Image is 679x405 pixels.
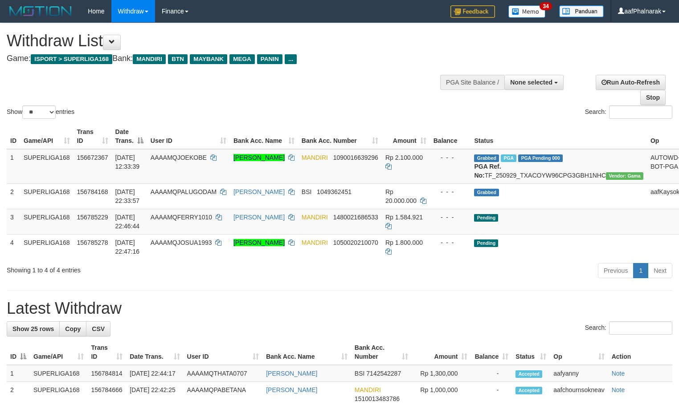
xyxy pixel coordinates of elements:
[633,263,648,278] a: 1
[430,124,471,149] th: Balance
[86,321,110,336] a: CSV
[640,90,666,105] a: Stop
[74,124,112,149] th: Trans ID: activate to sort column ascending
[233,214,285,221] a: [PERSON_NAME]
[20,183,74,209] td: SUPERLIGA168
[302,188,312,195] span: BSI
[115,188,140,204] span: [DATE] 22:33:57
[302,239,328,246] span: MANDIRI
[59,321,86,336] a: Copy
[355,386,381,393] span: MANDIRI
[302,214,328,221] span: MANDIRI
[515,387,542,394] span: Accepted
[233,188,285,195] a: [PERSON_NAME]
[115,239,140,255] span: [DATE] 22:47:16
[7,234,20,259] td: 4
[612,386,625,393] a: Note
[333,239,378,246] span: Copy 1050020210070 to clipboard
[450,5,495,18] img: Feedback.jpg
[501,154,516,162] span: Marked by aafsengchandara
[257,54,282,64] span: PANIN
[7,340,30,365] th: ID: activate to sort column descending
[151,154,207,161] span: AAAAMQJOEKOBE
[474,163,501,179] b: PGA Ref. No:
[550,365,608,382] td: aafyanny
[112,124,147,149] th: Date Trans.: activate to sort column descending
[355,395,400,402] span: Copy 1510013483786 to clipboard
[7,300,672,317] h1: Latest Withdraw
[262,340,351,365] th: Bank Acc. Name: activate to sort column ascending
[585,105,672,119] label: Search:
[31,54,112,64] span: ISPORT > SUPERLIGA168
[474,239,498,247] span: Pending
[512,340,550,365] th: Status: activate to sort column ascending
[474,189,499,196] span: Grabbed
[559,5,604,17] img: panduan.png
[266,386,317,393] a: [PERSON_NAME]
[434,213,467,222] div: - - -
[518,154,563,162] span: PGA Pending
[609,321,672,335] input: Search:
[184,365,263,382] td: AAAAMQTHATA0707
[77,239,108,246] span: 156785278
[317,188,352,195] span: Copy 1049362451 to clipboard
[7,4,74,18] img: MOTION_logo.png
[333,214,378,221] span: Copy 1480021686533 to clipboard
[7,321,60,336] a: Show 25 rows
[168,54,188,64] span: BTN
[190,54,227,64] span: MAYBANK
[151,214,212,221] span: AAAAMQFERRY1010
[65,325,81,332] span: Copy
[115,214,140,230] span: [DATE] 22:46:44
[382,124,430,149] th: Amount: activate to sort column ascending
[147,124,230,149] th: User ID: activate to sort column ascending
[285,54,297,64] span: ...
[151,239,212,246] span: AAAAMQJOSUA1993
[385,188,417,204] span: Rp 20.000.000
[20,234,74,259] td: SUPERLIGA168
[92,325,105,332] span: CSV
[609,105,672,119] input: Search:
[30,365,87,382] td: SUPERLIGA168
[471,365,512,382] td: -
[385,154,423,161] span: Rp 2.100.000
[474,154,499,162] span: Grabbed
[504,75,564,90] button: None selected
[133,54,166,64] span: MANDIRI
[266,370,317,377] a: [PERSON_NAME]
[298,124,382,149] th: Bank Acc. Number: activate to sort column ascending
[230,124,298,149] th: Bank Acc. Name: activate to sort column ascending
[412,340,471,365] th: Amount: activate to sort column ascending
[355,370,365,377] span: BSI
[115,154,140,170] span: [DATE] 12:33:39
[77,214,108,221] span: 156785229
[550,340,608,365] th: Op: activate to sort column ascending
[7,105,74,119] label: Show entries
[508,5,546,18] img: Button%20Memo.svg
[434,187,467,196] div: - - -
[126,365,183,382] td: [DATE] 22:44:17
[184,340,263,365] th: User ID: activate to sort column ascending
[126,340,183,365] th: Date Trans.: activate to sort column ascending
[434,153,467,162] div: - - -
[87,340,126,365] th: Trans ID: activate to sort column ascending
[233,239,285,246] a: [PERSON_NAME]
[229,54,255,64] span: MEGA
[412,365,471,382] td: Rp 1,300,000
[606,172,643,180] span: Vendor URL: https://trx31.1velocity.biz
[12,325,54,332] span: Show 25 rows
[385,239,423,246] span: Rp 1.800.000
[22,105,56,119] select: Showentries
[434,238,467,247] div: - - -
[30,340,87,365] th: Game/API: activate to sort column ascending
[20,149,74,184] td: SUPERLIGA168
[87,365,126,382] td: 156784814
[470,149,646,184] td: TF_250929_TXACOYW96CPG3GBH1NHC
[20,124,74,149] th: Game/API: activate to sort column ascending
[7,149,20,184] td: 1
[540,2,552,10] span: 34
[7,32,444,50] h1: Withdraw List
[7,209,20,234] td: 3
[474,214,498,222] span: Pending
[510,79,552,86] span: None selected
